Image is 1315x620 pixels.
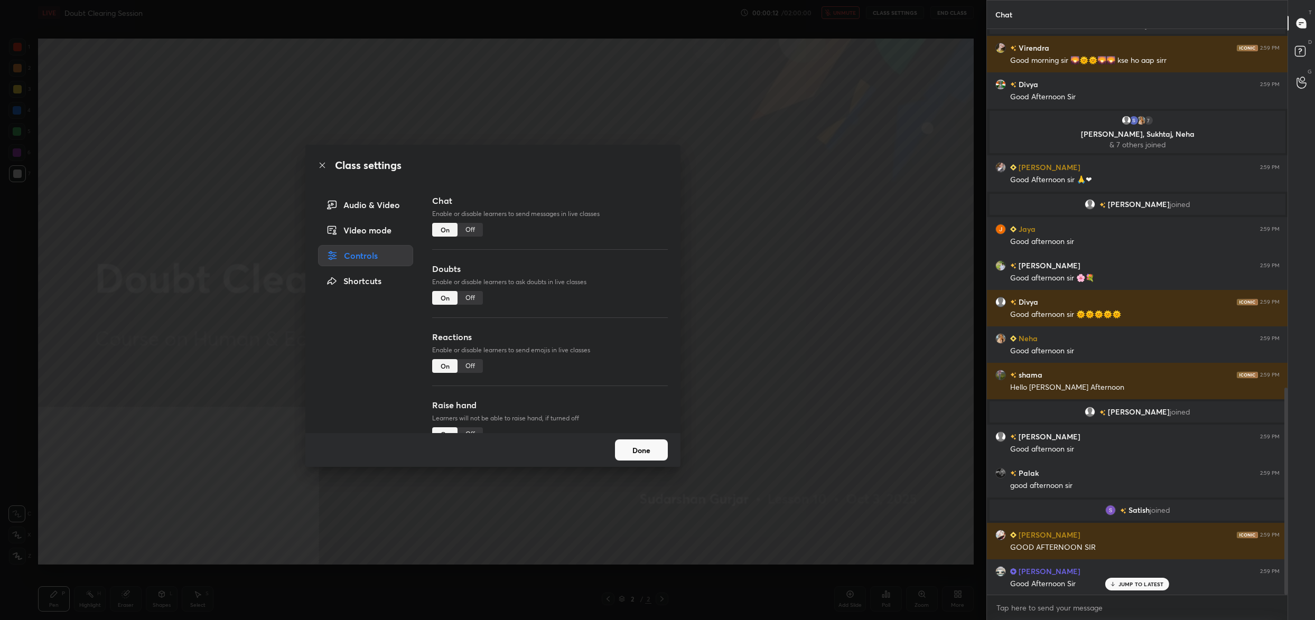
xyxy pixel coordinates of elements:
h3: Doubts [432,262,668,275]
div: Shortcuts [318,270,413,292]
p: Enable or disable learners to ask doubts in live classes [432,277,668,287]
p: Enable or disable learners to send emojis in live classes [432,345,668,355]
div: Video mode [318,220,413,241]
div: Off [458,223,483,237]
div: Off [458,359,483,373]
div: On [432,359,458,373]
p: Enable or disable learners to send messages in live classes [432,209,668,219]
p: Chat [987,1,1021,29]
p: G [1308,68,1312,76]
div: On [432,427,458,441]
div: Controls [318,245,413,266]
h3: Raise hand [432,399,668,411]
div: On [432,223,458,237]
button: Done [615,439,668,461]
div: Off [458,291,483,305]
h2: Class settings [335,157,402,173]
h3: Chat [432,194,668,207]
p: JUMP TO LATEST [1118,581,1164,587]
div: Audio & Video [318,194,413,215]
p: T [1309,8,1312,16]
div: Off [458,427,483,441]
p: D [1308,38,1312,46]
p: Learners will not be able to raise hand, if turned off [432,414,668,423]
h3: Reactions [432,331,668,343]
div: grid [987,29,1288,595]
div: On [432,291,458,305]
